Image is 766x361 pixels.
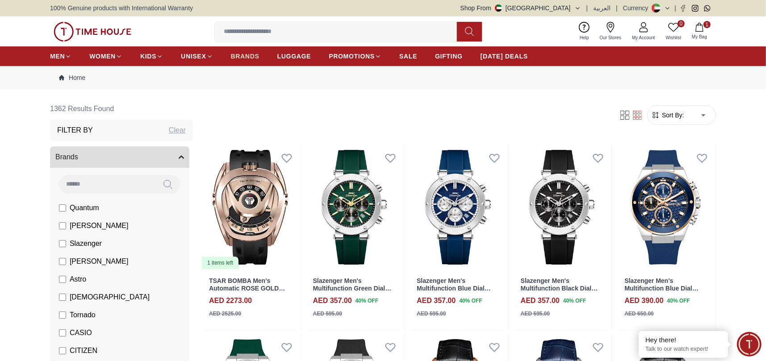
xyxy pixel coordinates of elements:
[70,203,99,213] span: Quantum
[481,52,528,61] span: [DATE] DEALS
[209,277,287,307] a: TSAR BOMBA Men's Automatic ROSE GOLD Dial Watch - TB8213ASET-07
[356,297,378,305] span: 40 % OFF
[59,329,66,336] input: CASIO
[692,5,699,12] a: Instagram
[645,336,721,344] div: Hey there!
[521,310,550,318] div: AED 595.00
[399,48,417,64] a: SALE
[624,295,663,306] h4: AED 390.00
[89,52,116,61] span: WOMEN
[624,310,653,318] div: AED 650.00
[686,21,712,42] button: 1My Bag
[169,125,186,136] div: Clear
[50,4,193,12] span: 100% Genuine products with International Warranty
[586,4,588,12] span: |
[181,48,213,64] a: UNISEX
[574,20,594,43] a: Help
[59,294,66,301] input: [DEMOGRAPHIC_DATA]
[615,145,716,270] img: Slazenger Men's Multifunction Blue Dial Watch - SL.9.2557.2.04
[70,220,129,231] span: [PERSON_NAME]
[70,345,97,356] span: CITIZEN
[596,34,625,41] span: Our Stores
[70,328,92,338] span: CASIO
[140,48,163,64] a: KIDS
[59,347,66,354] input: CITIZEN
[576,34,593,41] span: Help
[688,33,711,40] span: My Bag
[680,5,686,12] a: Facebook
[200,145,300,270] img: TSAR BOMBA Men's Automatic ROSE GOLD Dial Watch - TB8213ASET-07
[70,310,96,320] span: Tornado
[59,73,85,82] a: Home
[512,145,612,270] img: Slazenger Men's Multifunction Black Dial Watch - SL.9.2564.2.01
[313,295,352,306] h4: AED 357.00
[329,48,381,64] a: PROMOTIONS
[737,332,762,357] div: Chat Widget
[704,5,711,12] a: Whatsapp
[417,277,491,299] a: Slazenger Men's Multifunction Blue Dial Watch - SL.9.2564.2.03
[231,48,260,64] a: BRANDS
[616,4,618,12] span: |
[408,145,508,270] img: Slazenger Men's Multifunction Blue Dial Watch - SL.9.2564.2.03
[209,295,252,306] h4: AED 2273.00
[459,297,482,305] span: 40 % OFF
[399,52,417,61] span: SALE
[59,204,66,212] input: Quantum
[667,297,690,305] span: 40 % OFF
[660,111,684,120] span: Sort By:
[70,274,86,285] span: Astro
[481,48,528,64] a: [DATE] DEALS
[623,4,652,12] div: Currency
[624,277,699,299] a: Slazenger Men's Multifunction Blue Dial Watch - SL.9.2557.2.04
[674,4,676,12] span: |
[70,238,102,249] span: Slazenger
[417,295,456,306] h4: AED 357.00
[678,20,685,27] span: 0
[50,98,193,120] h6: 1362 Results Found
[59,222,66,229] input: [PERSON_NAME]
[521,295,560,306] h4: AED 357.00
[628,34,659,41] span: My Account
[50,52,65,61] span: MEN
[593,4,611,12] button: العربية
[209,310,241,318] div: AED 2525.00
[181,52,206,61] span: UNISEX
[313,277,392,299] a: Slazenger Men's Multifunction Green Dial Watch - SL.9.2564.2.05
[661,20,686,43] a: 0Wishlist
[54,22,131,41] img: ...
[594,20,627,43] a: Our Stores
[50,48,71,64] a: MEN
[50,66,716,89] nav: Breadcrumb
[89,48,122,64] a: WOMEN
[70,256,129,267] span: [PERSON_NAME]
[521,277,598,299] a: Slazenger Men's Multifunction Black Dial Watch - SL.9.2564.2.01
[703,21,711,28] span: 1
[313,310,342,318] div: AED 595.00
[329,52,375,61] span: PROMOTIONS
[59,311,66,319] input: Tornado
[59,240,66,247] input: Slazenger
[59,258,66,265] input: [PERSON_NAME]
[55,152,78,162] span: Brands
[277,48,311,64] a: LUGGAGE
[662,34,685,41] span: Wishlist
[435,48,463,64] a: GIFTING
[495,4,502,12] img: United Arab Emirates
[59,276,66,283] input: Astro
[645,345,721,353] p: Talk to our watch expert!
[200,145,300,270] a: TSAR BOMBA Men's Automatic ROSE GOLD Dial Watch - TB8213ASET-071 items left
[277,52,311,61] span: LUGGAGE
[460,4,581,12] button: Shop From[GEOGRAPHIC_DATA]
[202,257,239,269] div: 1 items left
[563,297,586,305] span: 40 % OFF
[417,310,446,318] div: AED 595.00
[435,52,463,61] span: GIFTING
[231,52,260,61] span: BRANDS
[651,111,684,120] button: Sort By:
[140,52,156,61] span: KIDS
[304,145,404,270] a: Slazenger Men's Multifunction Green Dial Watch - SL.9.2564.2.05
